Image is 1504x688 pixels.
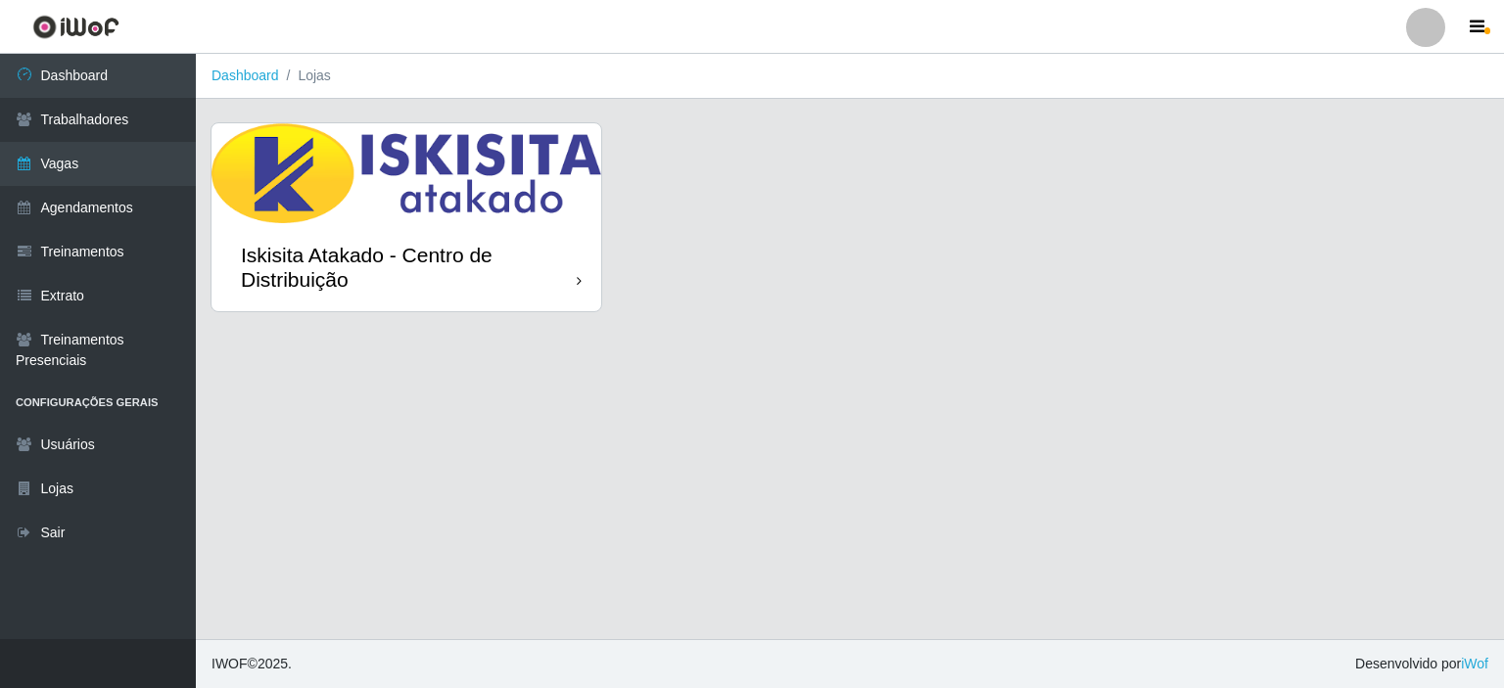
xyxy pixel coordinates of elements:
[211,123,601,223] img: cardImg
[211,123,601,311] a: Iskisita Atakado - Centro de Distribuição
[211,68,279,83] a: Dashboard
[241,243,577,292] div: Iskisita Atakado - Centro de Distribuição
[32,15,119,39] img: CoreUI Logo
[1461,656,1488,671] a: iWof
[196,54,1504,99] nav: breadcrumb
[211,654,292,674] span: © 2025 .
[279,66,331,86] li: Lojas
[1355,654,1488,674] span: Desenvolvido por
[211,656,248,671] span: IWOF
